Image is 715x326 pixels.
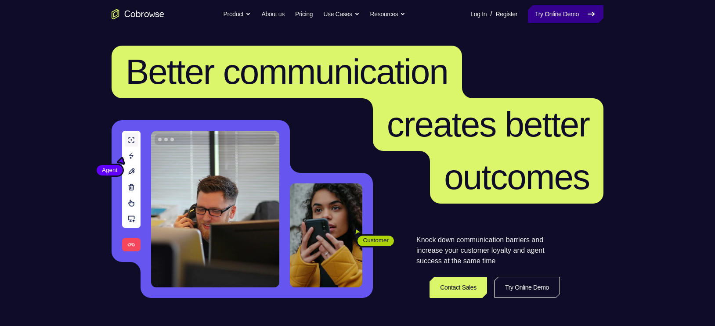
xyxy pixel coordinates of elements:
button: Product [224,5,251,23]
p: Knock down communication barriers and increase your customer loyalty and agent success at the sam... [416,235,560,266]
a: Try Online Demo [494,277,560,298]
a: Go to the home page [112,9,164,19]
button: Use Cases [323,5,359,23]
a: About us [261,5,284,23]
span: outcomes [444,158,589,197]
img: A customer holding their phone [290,183,362,287]
a: Log In [470,5,487,23]
a: Try Online Demo [528,5,603,23]
span: / [490,9,492,19]
span: creates better [387,105,589,144]
a: Pricing [295,5,313,23]
button: Resources [370,5,406,23]
a: Register [496,5,517,23]
a: Contact Sales [430,277,487,298]
img: A customer support agent talking on the phone [151,131,279,287]
span: Better communication [126,52,448,91]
